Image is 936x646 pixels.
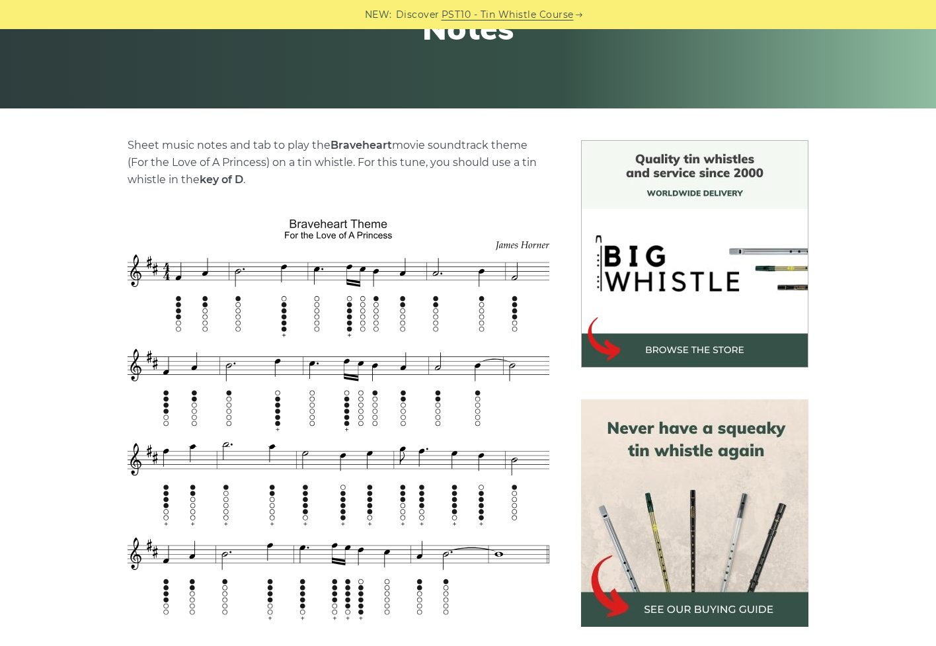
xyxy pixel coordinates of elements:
strong: Braveheart [331,139,392,151]
img: BigWhistle Tin Whistle Store [581,140,808,368]
span: NEW: [365,7,392,22]
img: tin whistle buying guide [581,399,808,627]
strong: key of D [200,173,243,186]
p: Sheet music notes and tab to play the movie soundtrack theme (For the Love of A Princess) on a ti... [128,137,549,188]
a: PST10 - Tin Whistle Course [442,7,574,22]
span: Discover [396,7,440,22]
img: Braveheart Theme Tin Whistle Tab & Sheet Music [128,216,549,622]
